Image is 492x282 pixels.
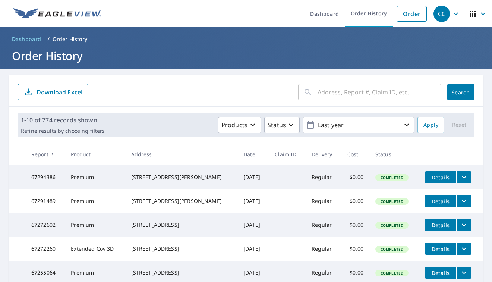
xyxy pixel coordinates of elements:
[376,270,408,276] span: Completed
[53,35,88,43] p: Order History
[306,165,341,189] td: Regular
[397,6,427,22] a: Order
[376,175,408,180] span: Completed
[131,197,232,205] div: [STREET_ADDRESS][PERSON_NAME]
[425,243,456,255] button: detailsBtn-67272260
[131,245,232,253] div: [STREET_ADDRESS]
[18,84,88,100] button: Download Excel
[237,165,269,189] td: [DATE]
[341,143,369,165] th: Cost
[9,48,483,63] h1: Order History
[65,213,125,237] td: Premium
[237,237,269,261] td: [DATE]
[9,33,44,45] a: Dashboard
[269,143,306,165] th: Claim ID
[306,213,341,237] td: Regular
[221,120,247,129] p: Products
[429,269,452,276] span: Details
[376,223,408,228] span: Completed
[341,213,369,237] td: $0.00
[21,116,105,125] p: 1-10 of 774 records shown
[453,89,468,96] span: Search
[429,198,452,205] span: Details
[429,174,452,181] span: Details
[65,237,125,261] td: Extended Cov 3D
[125,143,238,165] th: Address
[429,222,452,229] span: Details
[429,245,452,253] span: Details
[12,35,41,43] span: Dashboard
[47,35,50,44] li: /
[433,6,450,22] div: CC
[25,143,65,165] th: Report #
[425,195,456,207] button: detailsBtn-67291489
[341,237,369,261] td: $0.00
[456,195,471,207] button: filesDropdownBtn-67291489
[237,213,269,237] td: [DATE]
[25,165,65,189] td: 67294386
[65,189,125,213] td: Premium
[341,189,369,213] td: $0.00
[65,143,125,165] th: Product
[25,189,65,213] td: 67291489
[303,117,414,133] button: Last year
[237,143,269,165] th: Date
[456,219,471,231] button: filesDropdownBtn-67272602
[218,117,261,133] button: Products
[318,82,441,103] input: Address, Report #, Claim ID, etc.
[456,171,471,183] button: filesDropdownBtn-67294386
[268,120,286,129] p: Status
[315,119,402,132] p: Last year
[25,213,65,237] td: 67272602
[13,8,101,19] img: EV Logo
[425,171,456,183] button: detailsBtn-67294386
[25,237,65,261] td: 67272260
[456,267,471,279] button: filesDropdownBtn-67255064
[447,84,474,100] button: Search
[425,219,456,231] button: detailsBtn-67272602
[65,165,125,189] td: Premium
[306,237,341,261] td: Regular
[376,247,408,252] span: Completed
[131,269,232,276] div: [STREET_ADDRESS]
[37,88,82,96] p: Download Excel
[306,189,341,213] td: Regular
[264,117,300,133] button: Status
[9,33,483,45] nav: breadcrumb
[131,221,232,229] div: [STREET_ADDRESS]
[237,189,269,213] td: [DATE]
[456,243,471,255] button: filesDropdownBtn-67272260
[425,267,456,279] button: detailsBtn-67255064
[369,143,419,165] th: Status
[341,165,369,189] td: $0.00
[423,120,438,130] span: Apply
[21,128,105,134] p: Refine results by choosing filters
[376,199,408,204] span: Completed
[131,173,232,181] div: [STREET_ADDRESS][PERSON_NAME]
[306,143,341,165] th: Delivery
[417,117,444,133] button: Apply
